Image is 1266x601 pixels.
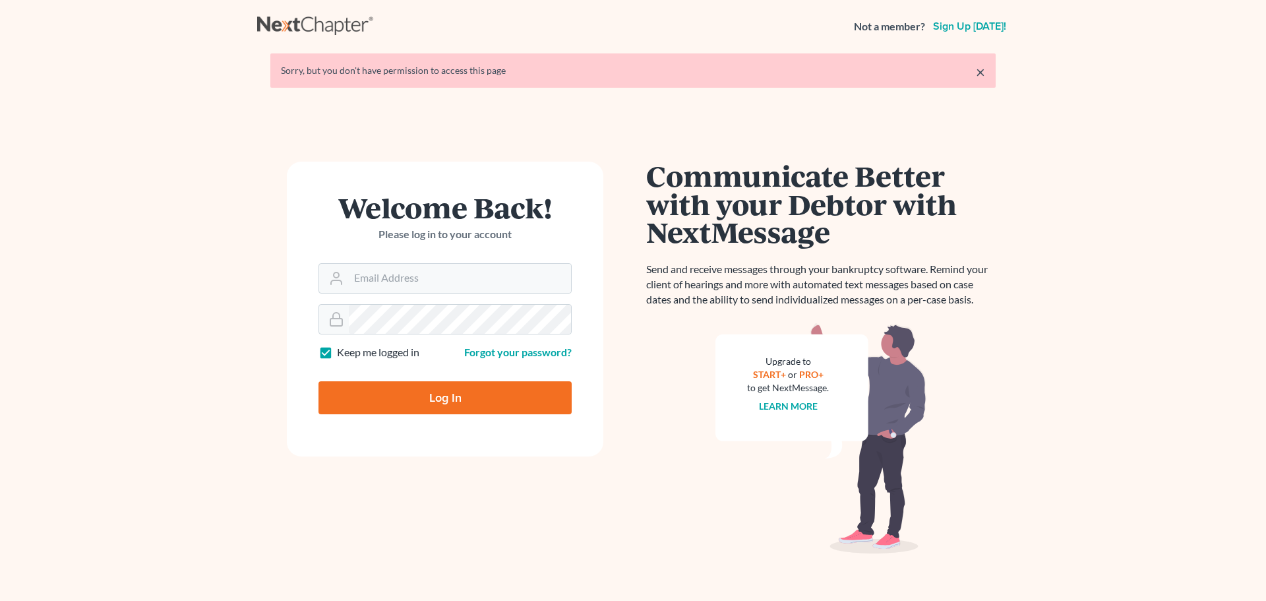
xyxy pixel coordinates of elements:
div: Sorry, but you don't have permission to access this page [281,64,985,77]
img: nextmessage_bg-59042aed3d76b12b5cd301f8e5b87938c9018125f34e5fa2b7a6b67550977c72.svg [715,323,926,554]
h1: Communicate Better with your Debtor with NextMessage [646,162,996,246]
a: START+ [753,369,786,380]
label: Keep me logged in [337,345,419,360]
p: Please log in to your account [318,227,572,242]
input: Email Address [349,264,571,293]
h1: Welcome Back! [318,193,572,222]
a: Sign up [DATE]! [930,21,1009,32]
a: PRO+ [799,369,824,380]
p: Send and receive messages through your bankruptcy software. Remind your client of hearings and mo... [646,262,996,307]
div: to get NextMessage. [747,381,829,395]
a: Learn more [759,400,818,412]
strong: Not a member? [854,19,925,34]
a: × [976,64,985,80]
input: Log In [318,381,572,414]
a: Forgot your password? [464,346,572,358]
div: Upgrade to [747,355,829,368]
span: or [788,369,797,380]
